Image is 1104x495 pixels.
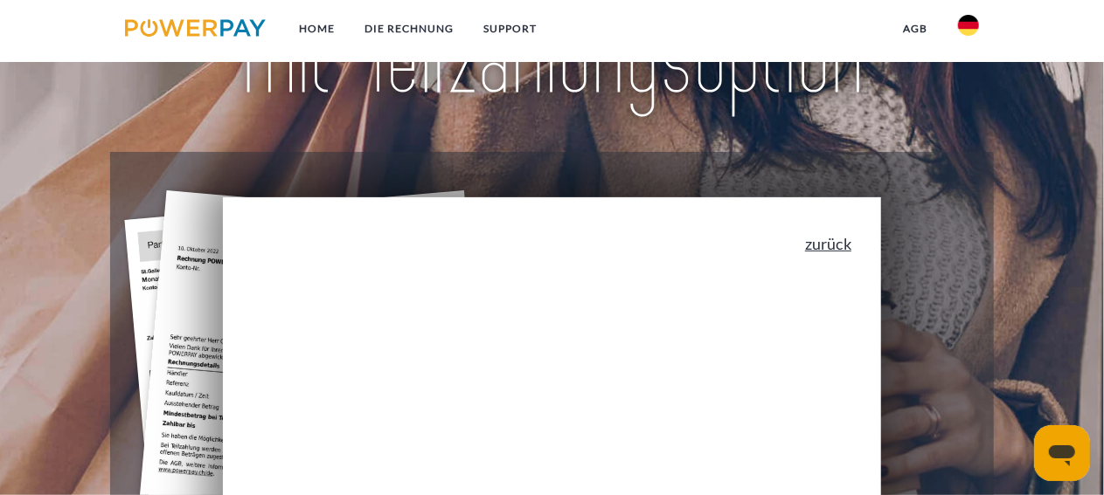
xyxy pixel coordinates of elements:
[469,13,552,45] a: SUPPORT
[958,15,979,36] img: de
[889,13,943,45] a: agb
[805,236,851,251] a: zurück
[125,19,266,37] img: logo-powerpay.svg
[1034,425,1090,481] iframe: Schaltfläche zum Öffnen des Messaging-Fensters
[350,13,469,45] a: DIE RECHNUNG
[284,13,350,45] a: Home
